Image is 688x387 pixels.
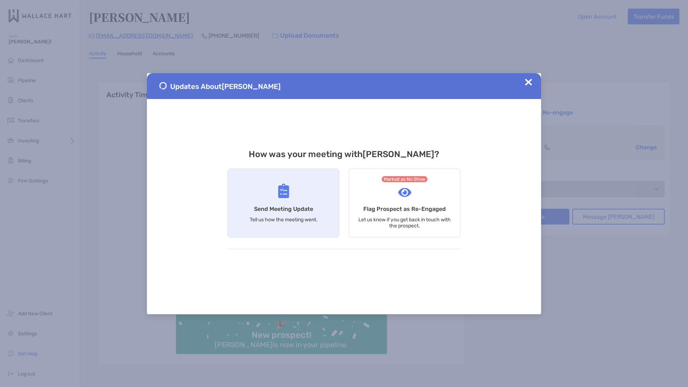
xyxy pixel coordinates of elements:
p: Let us know if you get back in touch with the prospect. [358,217,451,229]
h4: Flag Prospect as Re-Engaged [363,206,446,212]
h4: Send Meeting Update [254,206,313,212]
img: Close Updates Zoe [525,79,532,86]
img: Send Meeting Update [278,184,289,198]
img: Send Meeting Update 1 [159,82,167,89]
span: Marked as No Show [382,176,428,182]
h3: How was your meeting with [PERSON_NAME] ? [228,149,460,159]
p: Tell us how the meeting went. [250,217,317,223]
span: Updates About [PERSON_NAME] [170,82,281,91]
img: Flag Prospect as Re-Engaged [398,188,411,197]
